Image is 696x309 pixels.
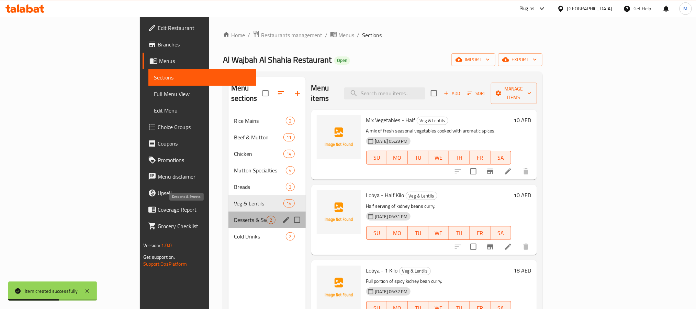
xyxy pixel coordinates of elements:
[518,163,534,180] button: delete
[158,40,250,49] span: Branches
[234,183,286,191] div: Breads
[470,151,490,164] button: FR
[366,115,415,125] span: Mix Vegetables - Half
[143,168,256,185] a: Menu disclaimer
[684,5,688,12] span: M
[372,288,411,295] span: [DATE] 06:32 PM
[158,222,250,230] span: Grocery Checklist
[228,195,305,212] div: Veg & Lentils14
[411,228,426,238] span: TU
[267,216,275,224] div: items
[286,233,294,240] span: 2
[234,133,283,141] div: Beef & Mutton
[431,153,446,163] span: WE
[468,89,486,97] span: Sort
[223,31,542,40] nav: breadcrumb
[519,4,535,13] div: Plugins
[441,88,463,99] button: Add
[372,213,411,220] span: [DATE] 06:31 PM
[428,151,449,164] button: WE
[158,123,250,131] span: Choice Groups
[286,118,294,124] span: 2
[158,24,250,32] span: Edit Restaurant
[143,152,256,168] a: Promotions
[504,167,512,175] a: Edit menu item
[311,83,336,104] h2: Menu items
[284,151,294,157] span: 14
[143,53,256,69] a: Menus
[466,88,488,99] button: Sort
[411,153,426,163] span: TU
[148,86,256,102] a: Full Menu View
[286,184,294,190] span: 3
[330,31,354,40] a: Menus
[518,238,534,255] button: delete
[158,139,250,148] span: Coupons
[514,190,531,200] h6: 10 AED
[228,162,305,179] div: Mutton Specialties4
[472,153,487,163] span: FR
[472,228,487,238] span: FR
[143,20,256,36] a: Edit Restaurant
[143,253,175,262] span: Get support on:
[449,226,470,240] button: TH
[234,232,286,241] span: Cold Drinks
[441,88,463,99] span: Add item
[228,146,305,162] div: Chicken14
[161,241,172,250] span: 1.0.0
[514,115,531,125] h6: 10 AED
[493,153,508,163] span: SA
[366,226,387,240] button: SU
[158,205,250,214] span: Coverage Report
[273,85,289,102] span: Sort sections
[284,134,294,141] span: 11
[325,31,327,39] li: /
[406,192,437,200] div: Veg & Lentils
[223,52,332,67] span: Al Wajbah Al Shahia Restaurant
[234,150,283,158] span: Chicken
[228,179,305,195] div: Breads3
[143,241,160,250] span: Version:
[143,135,256,152] a: Coupons
[154,73,250,82] span: Sections
[443,89,461,97] span: Add
[143,259,187,268] a: Support.OpsPlatform
[154,106,250,115] span: Edit Menu
[451,53,495,66] button: import
[366,127,511,135] p: A mix of fresh seasonal vegetables cooked with aromatic spices.
[366,202,511,211] p: Half serving of kidney beans curry.
[567,5,613,12] div: [GEOGRAPHIC_DATA]
[286,232,294,241] div: items
[463,88,491,99] span: Sort items
[366,151,387,164] button: SU
[286,117,294,125] div: items
[431,228,446,238] span: WE
[366,277,511,286] p: Full portion of spicy kidney bean curry.
[408,226,428,240] button: TU
[491,83,537,104] button: Manage items
[159,57,250,65] span: Menus
[417,117,448,125] span: Veg & Lentils
[234,117,286,125] span: Rice Mains
[498,53,542,66] button: export
[466,164,481,179] span: Select to update
[338,31,354,39] span: Menus
[234,199,283,207] span: Veg & Lentils
[283,150,294,158] div: items
[452,228,467,238] span: TH
[253,31,322,40] a: Restaurants management
[158,189,250,197] span: Upsell
[387,226,408,240] button: MO
[284,200,294,207] span: 14
[317,190,361,234] img: Lobya - Half Kilo
[148,69,256,86] a: Sections
[357,31,359,39] li: /
[496,85,531,102] span: Manage items
[234,216,267,224] span: Desserts & Sweets
[369,153,384,163] span: SU
[286,167,294,174] span: 4
[281,215,291,225] button: edit
[234,166,286,174] span: Mutton Specialties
